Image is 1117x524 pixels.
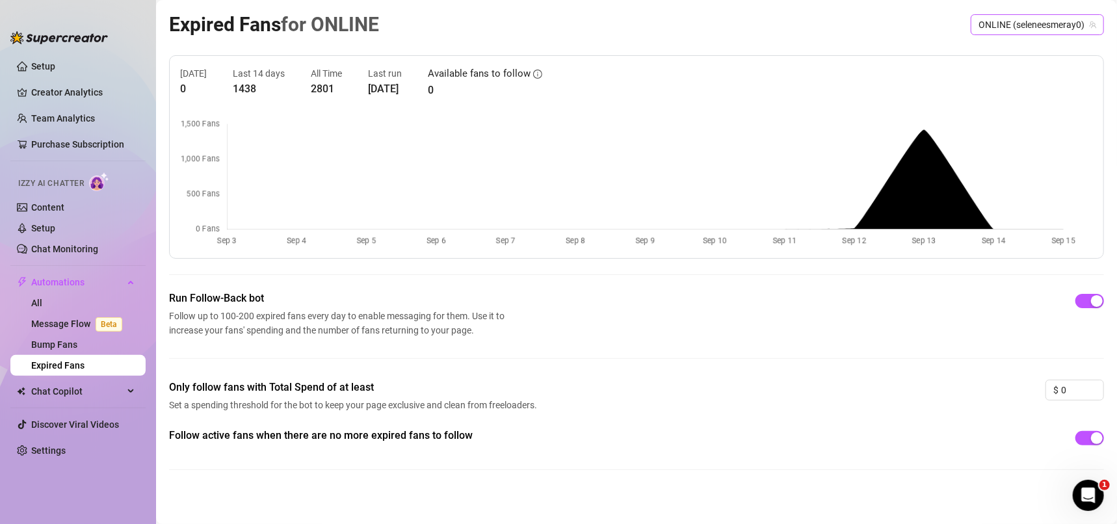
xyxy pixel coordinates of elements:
[428,82,542,98] article: 0
[31,360,85,371] a: Expired Fans
[31,419,119,430] a: Discover Viral Videos
[31,339,77,350] a: Bump Fans
[1099,480,1110,490] span: 1
[31,82,135,103] a: Creator Analytics
[180,66,207,81] article: [DATE]
[180,81,207,97] article: 0
[311,66,342,81] article: All Time
[428,66,531,82] article: Available fans to follow
[31,445,66,456] a: Settings
[31,134,135,155] a: Purchase Subscription
[17,387,25,396] img: Chat Copilot
[169,380,541,395] span: Only follow fans with Total Spend of at least
[233,66,285,81] article: Last 14 days
[169,291,510,306] span: Run Follow-Back bot
[281,13,379,36] span: for ONLINE
[31,381,124,402] span: Chat Copilot
[17,277,27,287] span: thunderbolt
[31,113,95,124] a: Team Analytics
[31,319,127,329] a: Message FlowBeta
[96,317,122,332] span: Beta
[89,172,109,191] img: AI Chatter
[368,66,402,81] article: Last run
[31,298,42,308] a: All
[368,81,402,97] article: [DATE]
[311,81,342,97] article: 2801
[169,428,541,443] span: Follow active fans when there are no more expired fans to follow
[31,272,124,293] span: Automations
[10,31,108,44] img: logo-BBDzfeDw.svg
[233,81,285,97] article: 1438
[979,15,1096,34] span: ONLINE (seleneesmeray0)
[31,244,98,254] a: Chat Monitoring
[31,223,55,233] a: Setup
[1089,21,1097,29] span: team
[31,61,55,72] a: Setup
[169,398,541,412] span: Set a spending threshold for the bot to keep your page exclusive and clean from freeloaders.
[169,9,379,40] article: Expired Fans
[18,177,84,190] span: Izzy AI Chatter
[169,309,510,337] span: Follow up to 100-200 expired fans every day to enable messaging for them. Use it to increase your...
[533,70,542,79] span: info-circle
[31,202,64,213] a: Content
[1073,480,1104,511] iframe: Intercom live chat
[1061,380,1103,400] input: 0.00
